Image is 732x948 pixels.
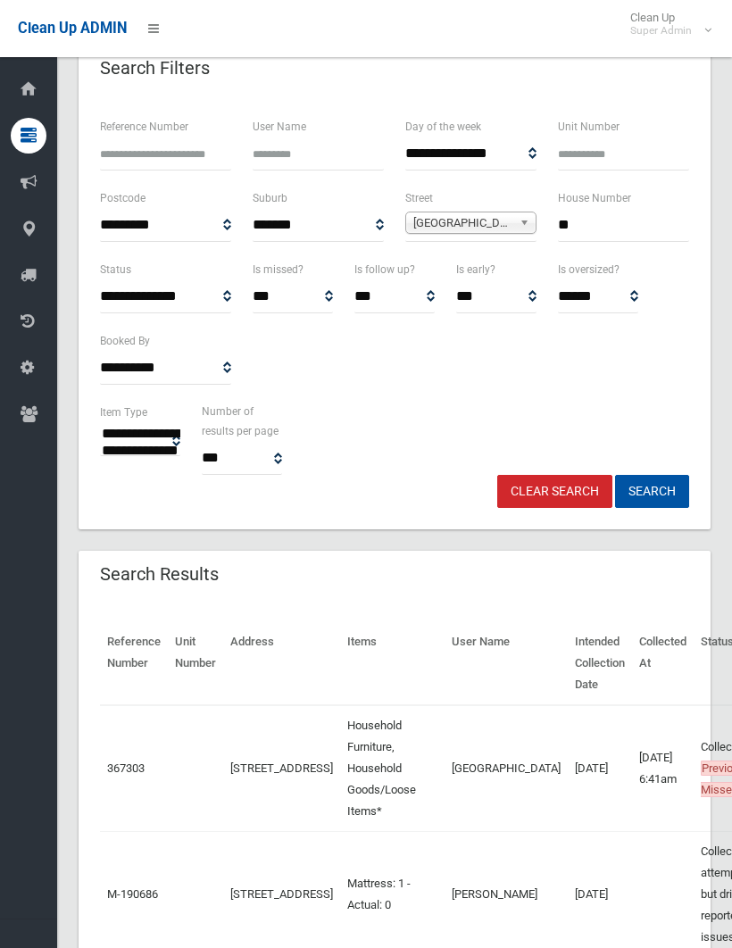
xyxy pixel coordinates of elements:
label: Booked By [100,331,150,351]
th: Reference Number [100,622,168,705]
label: Unit Number [558,117,620,137]
th: Unit Number [168,622,223,705]
a: M-190686 [107,887,158,901]
td: [DATE] 6:41am [632,705,694,832]
label: Street [405,188,433,208]
th: Intended Collection Date [568,622,632,705]
label: Reference Number [100,117,188,137]
th: Items [340,622,445,705]
header: Search Filters [79,51,231,86]
label: Item Type [100,403,147,422]
td: Household Furniture, Household Goods/Loose Items* [340,705,445,832]
label: Day of the week [405,117,481,137]
span: [GEOGRAPHIC_DATA] (REVESBY 2212) [413,212,512,234]
label: Is early? [456,260,495,279]
label: Is missed? [253,260,304,279]
a: [STREET_ADDRESS] [230,761,333,775]
label: House Number [558,188,631,208]
header: Search Results [79,557,240,592]
td: [GEOGRAPHIC_DATA] [445,705,568,832]
th: Collected At [632,622,694,705]
label: Number of results per page [202,402,282,441]
label: Status [100,260,131,279]
a: 367303 [107,761,145,775]
a: [STREET_ADDRESS] [230,887,333,901]
label: Is oversized? [558,260,620,279]
span: Clean Up [621,11,710,37]
label: Suburb [253,188,287,208]
label: Is follow up? [354,260,415,279]
a: Clear Search [497,475,612,508]
small: Super Admin [630,24,692,37]
th: Address [223,622,340,705]
button: Search [615,475,689,508]
label: Postcode [100,188,146,208]
label: User Name [253,117,306,137]
td: [DATE] [568,705,632,832]
span: Clean Up ADMIN [18,20,127,37]
th: User Name [445,622,568,705]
